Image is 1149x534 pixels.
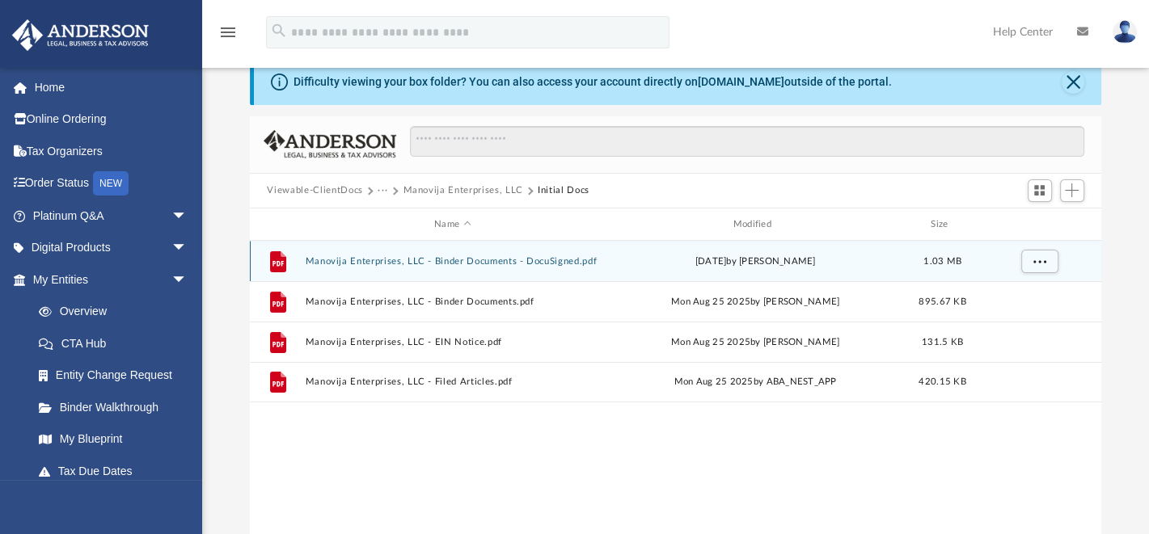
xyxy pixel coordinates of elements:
[538,183,589,198] button: Initial Docs
[1020,250,1058,274] button: More options
[294,74,892,90] div: Difficulty viewing your box folder? You can also access your account directly on outside of the p...
[919,297,965,306] span: 895.67 KB
[23,327,212,360] a: CTA Hub
[305,337,600,347] button: Manovija Enterprises, LLC - EIN Notice.pdf
[607,376,902,390] div: Mon Aug 25 2025 by ABA_NEST_APP
[11,103,212,136] a: Online Ordering
[23,423,204,456] a: My Blueprint
[1028,179,1052,202] button: Switch to Grid View
[305,377,600,388] button: Manovija Enterprises, LLC - Filed Articles.pdf
[23,360,212,392] a: Entity Change Request
[607,335,902,350] div: Mon Aug 25 2025 by [PERSON_NAME]
[7,19,154,51] img: Anderson Advisors Platinum Portal
[218,23,238,42] i: menu
[93,171,129,196] div: NEW
[23,296,212,328] a: Overview
[23,455,212,487] a: Tax Due Dates
[1062,71,1084,94] button: Close
[304,217,600,232] div: Name
[11,232,212,264] a: Digital Productsarrow_drop_down
[403,183,522,198] button: Manovija Enterprises, LLC
[919,378,965,387] span: 420.15 KB
[171,200,204,233] span: arrow_drop_down
[1060,179,1084,202] button: Add
[982,217,1095,232] div: id
[270,22,288,40] i: search
[23,391,212,423] a: Binder Walkthrough
[305,296,600,307] button: Manovija Enterprises, LLC - Binder Documents.pdf
[11,71,212,103] a: Home
[378,183,388,198] button: ···
[11,200,212,232] a: Platinum Q&Aarrow_drop_down
[11,263,212,296] a: My Entitiesarrow_drop_down
[256,217,297,232] div: id
[267,183,362,198] button: Viewable-ClientDocs
[921,338,962,347] span: 131.5 KB
[218,31,238,42] a: menu
[607,254,902,269] div: [DATE] by [PERSON_NAME]
[171,232,204,265] span: arrow_drop_down
[607,295,902,309] div: Mon Aug 25 2025 by [PERSON_NAME]
[698,75,784,88] a: [DOMAIN_NAME]
[11,135,212,167] a: Tax Organizers
[11,167,212,200] a: Order StatusNEW
[607,217,903,232] div: Modified
[410,126,1084,157] input: Search files and folders
[305,256,600,267] button: Manovija Enterprises, LLC - Binder Documents - DocuSigned.pdf
[923,257,961,266] span: 1.03 MB
[910,217,974,232] div: Size
[1113,20,1137,44] img: User Pic
[171,263,204,296] span: arrow_drop_down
